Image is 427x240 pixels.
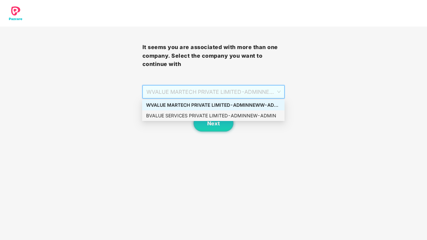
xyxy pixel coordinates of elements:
[194,115,233,132] button: Next
[146,86,281,98] span: WVALUE MARTECH PRIVATE LIMITED - ADMINNEWW - ADMIN
[146,101,281,109] div: WVALUE MARTECH PRIVATE LIMITED - ADMINNEWW - ADMIN
[207,120,220,127] span: Next
[146,112,281,119] div: BVALUE SERVICES PRIVATE LIMITED - ADMINNEW - ADMIN
[142,43,285,69] h3: It seems you are associated with more than one company. Select the company you want to continue with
